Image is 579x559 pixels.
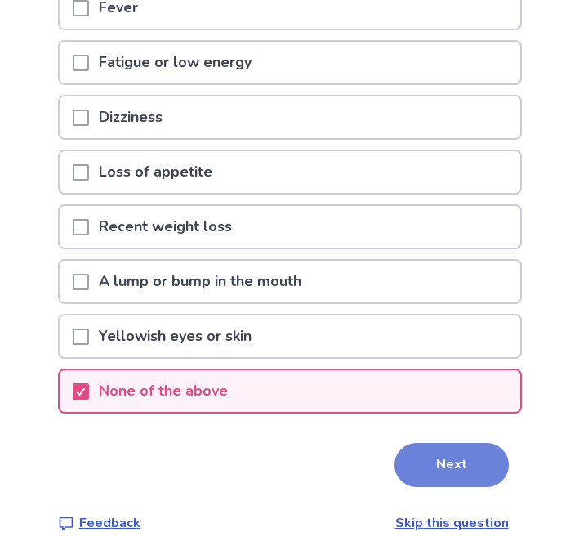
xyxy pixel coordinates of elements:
a: Skip this question [395,514,509,532]
p: Fatigue or low energy [89,42,261,83]
button: Next [394,443,509,487]
p: Feedback [79,513,140,533]
a: Feedback [58,513,140,533]
p: Recent weight loss [89,206,242,248]
p: Loss of appetite [89,151,222,193]
p: A lump or bump in the mouth [89,261,311,302]
p: Dizziness [89,96,172,138]
p: None of the above [89,370,238,412]
p: Yellowish eyes or skin [89,315,261,357]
